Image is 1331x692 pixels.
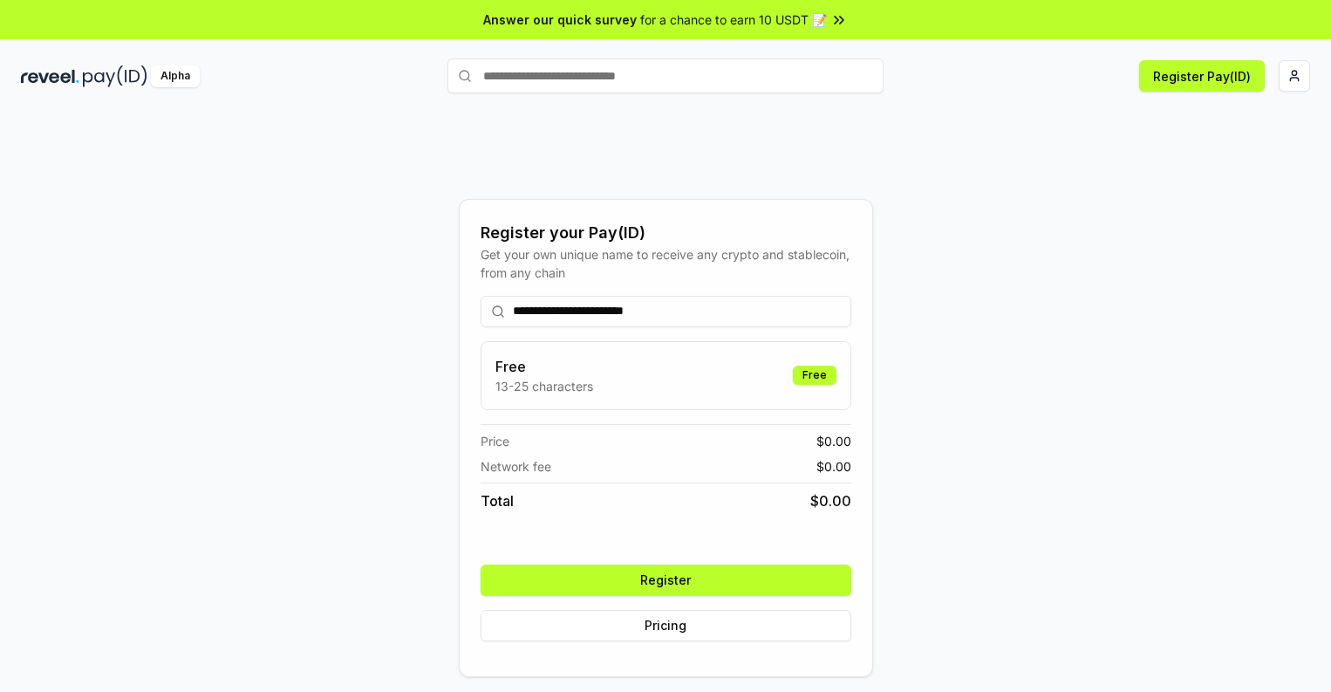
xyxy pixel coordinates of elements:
[483,10,637,29] span: Answer our quick survey
[481,610,851,641] button: Pricing
[481,432,509,450] span: Price
[481,221,851,245] div: Register your Pay(ID)
[151,65,200,87] div: Alpha
[640,10,827,29] span: for a chance to earn 10 USDT 📝
[481,245,851,282] div: Get your own unique name to receive any crypto and stablecoin, from any chain
[816,432,851,450] span: $ 0.00
[793,366,836,385] div: Free
[481,565,851,596] button: Register
[810,490,851,511] span: $ 0.00
[83,65,147,87] img: pay_id
[481,490,514,511] span: Total
[21,65,79,87] img: reveel_dark
[481,457,551,476] span: Network fee
[495,377,593,395] p: 13-25 characters
[1139,60,1265,92] button: Register Pay(ID)
[495,356,593,377] h3: Free
[816,457,851,476] span: $ 0.00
